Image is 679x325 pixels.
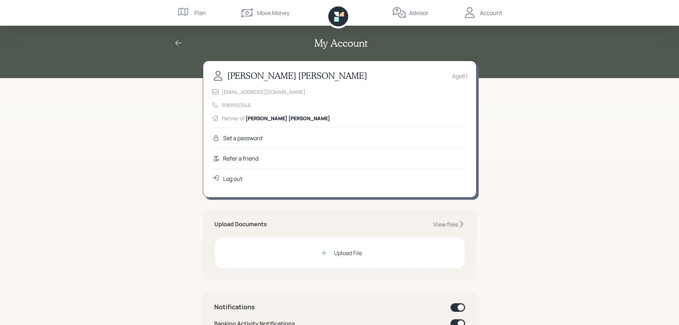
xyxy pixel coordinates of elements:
[223,134,262,142] div: Set a password
[227,71,367,81] h3: [PERSON_NAME] [PERSON_NAME]
[222,88,305,96] div: [EMAIL_ADDRESS][DOMAIN_NAME]
[314,37,367,49] h2: My Account
[214,303,255,311] h4: Notifications
[433,220,458,228] div: View files
[409,9,428,17] div: Advisor
[452,72,468,80] div: Age 61
[222,101,251,109] div: 9189950546
[222,115,330,122] div: Partner of
[334,249,362,257] div: Upload File
[246,115,330,122] span: [PERSON_NAME] [PERSON_NAME]
[223,174,242,183] div: Log out
[257,9,289,17] div: Move Money
[480,9,502,17] div: Account
[223,154,258,163] div: Refer a friend
[214,221,267,228] h5: Upload Documents
[194,9,206,17] div: Plan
